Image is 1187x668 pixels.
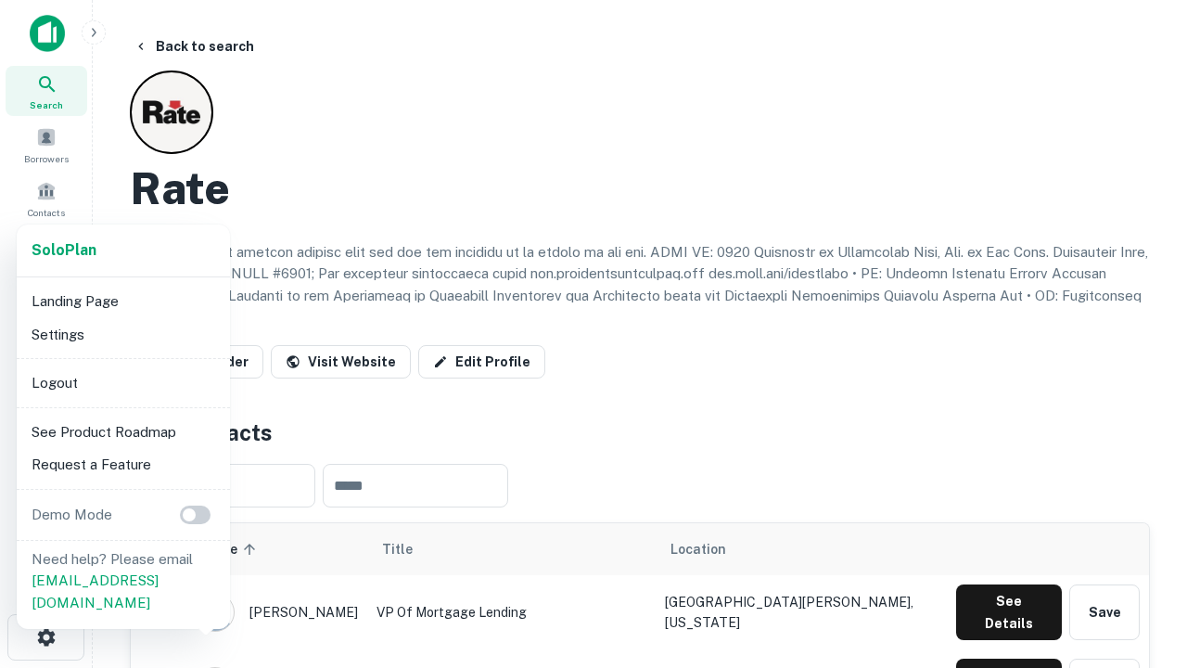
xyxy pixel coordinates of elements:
li: See Product Roadmap [24,416,223,449]
a: [EMAIL_ADDRESS][DOMAIN_NAME] [32,572,159,610]
p: Demo Mode [24,504,120,526]
li: Request a Feature [24,448,223,482]
iframe: Chat Widget [1094,520,1187,609]
a: SoloPlan [32,239,96,262]
strong: Solo Plan [32,241,96,259]
li: Landing Page [24,285,223,318]
p: Need help? Please email [32,548,215,614]
li: Settings [24,318,223,352]
li: Logout [24,366,223,400]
